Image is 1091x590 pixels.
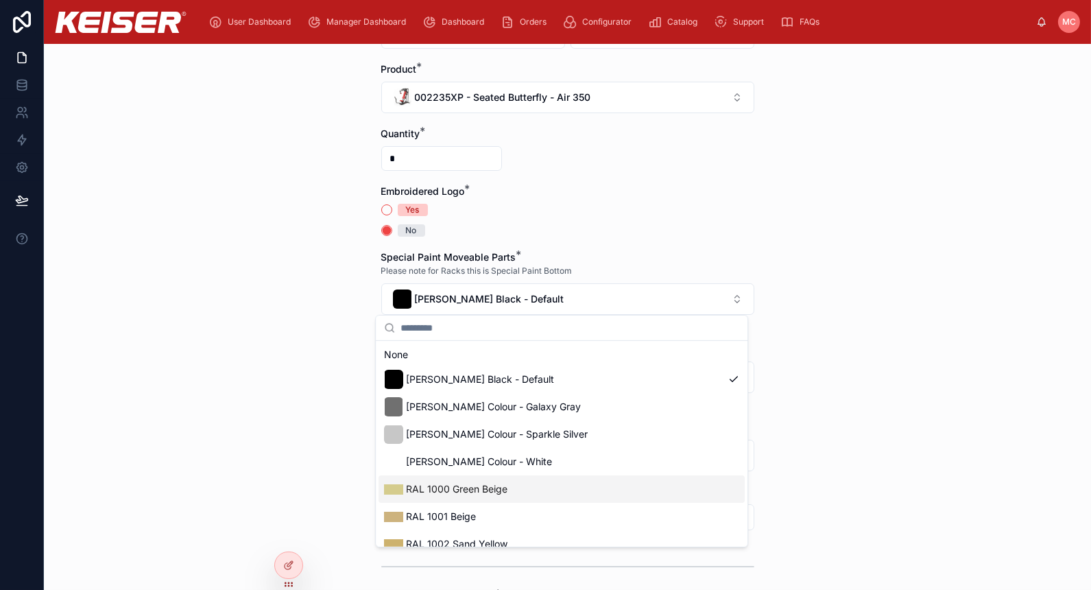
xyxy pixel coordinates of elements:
[667,16,697,27] span: Catalog
[228,16,291,27] span: User Dashboard
[733,16,764,27] span: Support
[381,283,754,315] button: Select Button
[415,91,591,104] span: 002235XP - Seated Butterfly - Air 350
[55,12,187,33] img: App logo
[644,10,707,34] a: Catalog
[303,10,416,34] a: Manager Dashboard
[406,482,507,496] span: RAL 1000 Green Beige
[381,251,516,263] span: Special Paint Moveable Parts
[520,16,547,27] span: Orders
[406,510,476,523] span: RAL 1001 Beige
[1062,16,1076,27] span: MC
[376,341,747,547] div: Suggestions
[381,185,465,197] span: Embroidered Logo
[406,427,588,441] span: [PERSON_NAME] Colour - Sparkle Silver
[204,10,300,34] a: User Dashboard
[582,16,632,27] span: Configurator
[559,10,641,34] a: Configurator
[496,10,556,34] a: Orders
[381,128,420,139] span: Quantity
[406,204,420,216] div: Yes
[406,224,417,237] div: No
[406,537,507,551] span: RAL 1002 Sand Yellow
[406,400,581,414] span: [PERSON_NAME] Colour - Galaxy Gray
[406,373,554,386] span: [PERSON_NAME] Black - Default
[776,10,829,34] a: FAQs
[418,10,494,34] a: Dashboard
[442,16,484,27] span: Dashboard
[415,292,564,306] span: [PERSON_NAME] Black - Default
[381,63,417,75] span: Product
[381,265,573,276] span: Please note for Racks this is Special Paint Bottom
[326,16,406,27] span: Manager Dashboard
[800,16,819,27] span: FAQs
[381,82,754,113] button: Select Button
[710,10,774,34] a: Support
[406,455,552,469] span: [PERSON_NAME] Colour - White
[197,7,1036,37] div: scrollable content
[379,344,745,366] div: None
